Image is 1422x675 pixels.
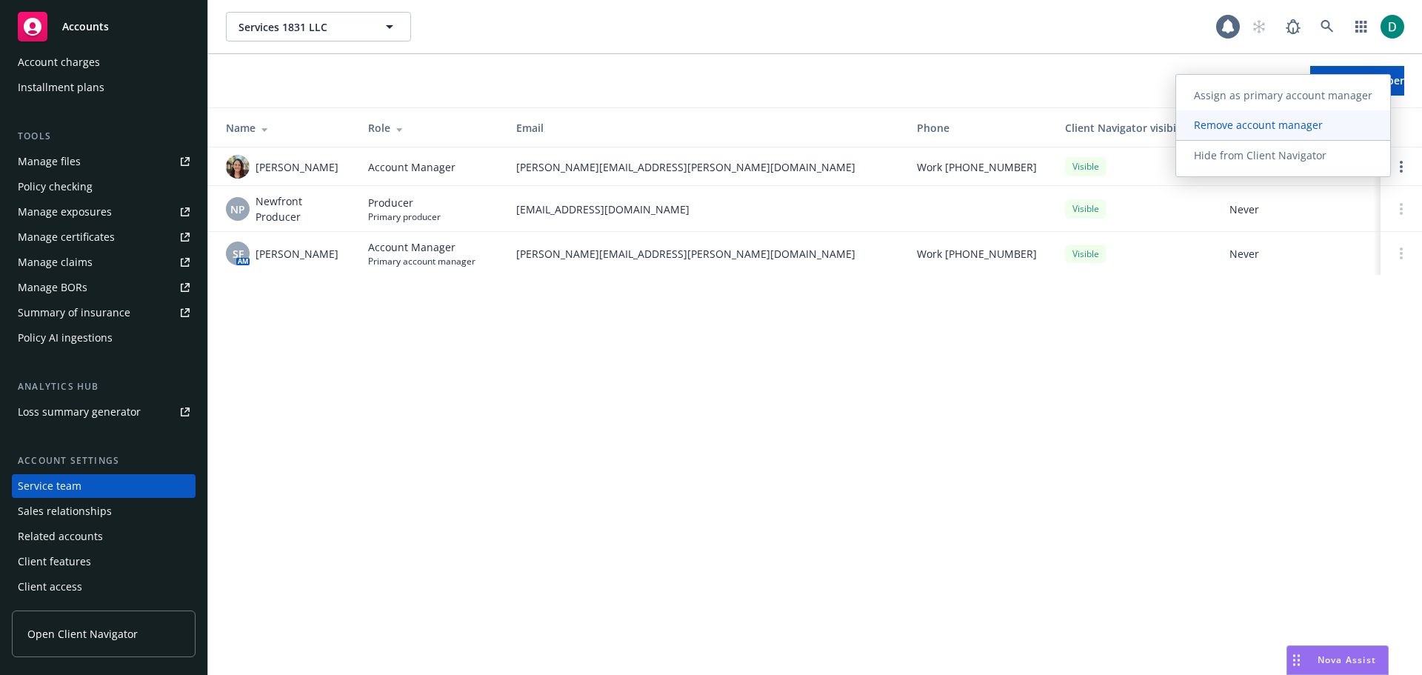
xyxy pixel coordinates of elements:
[226,155,250,179] img: photo
[1065,157,1106,176] div: Visible
[12,150,196,173] a: Manage files
[12,525,196,548] a: Related accounts
[1286,645,1389,675] button: Nova Assist
[18,225,115,249] div: Manage certificates
[1278,12,1308,41] a: Report a Bug
[1312,12,1342,41] a: Search
[12,129,196,144] div: Tools
[917,120,1041,136] div: Phone
[256,193,344,225] span: Newfront Producer
[18,250,93,274] div: Manage claims
[1310,66,1404,96] button: Add team member
[18,301,130,325] div: Summary of insurance
[12,499,196,523] a: Sales relationships
[18,175,93,199] div: Policy checking
[18,50,100,74] div: Account charges
[18,276,87,299] div: Manage BORs
[27,626,138,642] span: Open Client Navigator
[516,120,893,136] div: Email
[368,239,475,255] span: Account Manager
[12,76,196,99] a: Installment plans
[18,200,112,224] div: Manage exposures
[18,499,112,523] div: Sales relationships
[12,326,196,350] a: Policy AI ingestions
[516,159,893,175] span: [PERSON_NAME][EMAIL_ADDRESS][PERSON_NAME][DOMAIN_NAME]
[18,150,81,173] div: Manage files
[1065,120,1206,136] div: Client Navigator visibility
[12,175,196,199] a: Policy checking
[1287,646,1306,674] div: Drag to move
[368,195,441,210] span: Producer
[12,276,196,299] a: Manage BORs
[233,246,244,262] span: SF
[12,200,196,224] a: Manage exposures
[12,250,196,274] a: Manage claims
[1346,12,1376,41] a: Switch app
[18,326,113,350] div: Policy AI ingestions
[368,255,475,267] span: Primary account manager
[18,400,141,424] div: Loss summary generator
[12,474,196,498] a: Service team
[18,474,81,498] div: Service team
[1244,12,1274,41] a: Start snowing
[1065,199,1106,218] div: Visible
[516,246,893,262] span: [PERSON_NAME][EMAIL_ADDRESS][PERSON_NAME][DOMAIN_NAME]
[368,210,441,223] span: Primary producer
[18,575,82,599] div: Client access
[1381,15,1404,39] img: photo
[12,6,196,47] a: Accounts
[12,225,196,249] a: Manage certificates
[18,550,91,573] div: Client features
[1392,158,1410,176] a: Open options
[368,159,455,175] span: Account Manager
[12,400,196,424] a: Loss summary generator
[12,575,196,599] a: Client access
[18,525,103,548] div: Related accounts
[1310,73,1404,87] span: Add team member
[1176,118,1341,132] span: Remove account manager
[1176,148,1344,162] span: Hide from Client Navigator
[226,120,344,136] div: Name
[917,159,1037,175] span: Work [PHONE_NUMBER]
[12,301,196,325] a: Summary of insurance
[917,246,1037,262] span: Work [PHONE_NUMBER]
[12,50,196,74] a: Account charges
[230,202,245,217] span: NP
[1065,245,1106,263] div: Visible
[226,12,411,41] button: Services 1831 LLC
[1229,202,1369,217] span: Never
[256,159,338,175] span: [PERSON_NAME]
[12,379,196,394] div: Analytics hub
[1176,88,1390,102] span: Assign as primary account manager
[12,453,196,468] div: Account settings
[238,19,367,35] span: Services 1831 LLC
[516,202,893,217] span: [EMAIL_ADDRESS][DOMAIN_NAME]
[368,120,493,136] div: Role
[18,76,104,99] div: Installment plans
[1318,654,1376,666] span: Nova Assist
[12,550,196,573] a: Client features
[256,246,338,262] span: [PERSON_NAME]
[62,21,109,33] span: Accounts
[1229,246,1369,262] span: Never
